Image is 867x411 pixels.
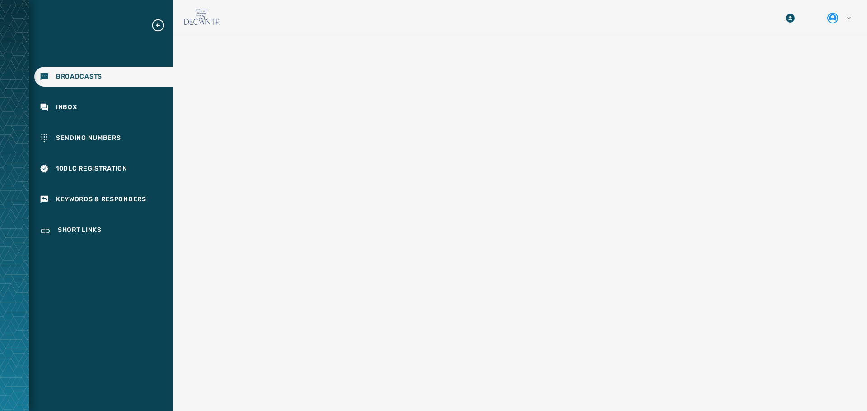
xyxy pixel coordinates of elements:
[34,189,173,209] a: Navigate to Keywords & Responders
[34,67,173,87] a: Navigate to Broadcasts
[34,128,173,148] a: Navigate to Sending Numbers
[56,195,146,204] span: Keywords & Responders
[56,164,127,173] span: 10DLC Registration
[34,220,173,242] a: Navigate to Short Links
[151,18,172,32] button: Expand sub nav menu
[56,134,121,143] span: Sending Numbers
[34,97,173,117] a: Navigate to Inbox
[58,226,102,236] span: Short Links
[56,72,102,81] span: Broadcasts
[34,159,173,179] a: Navigate to 10DLC Registration
[782,10,798,26] button: Download Menu
[824,9,856,27] button: User settings
[56,103,77,112] span: Inbox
